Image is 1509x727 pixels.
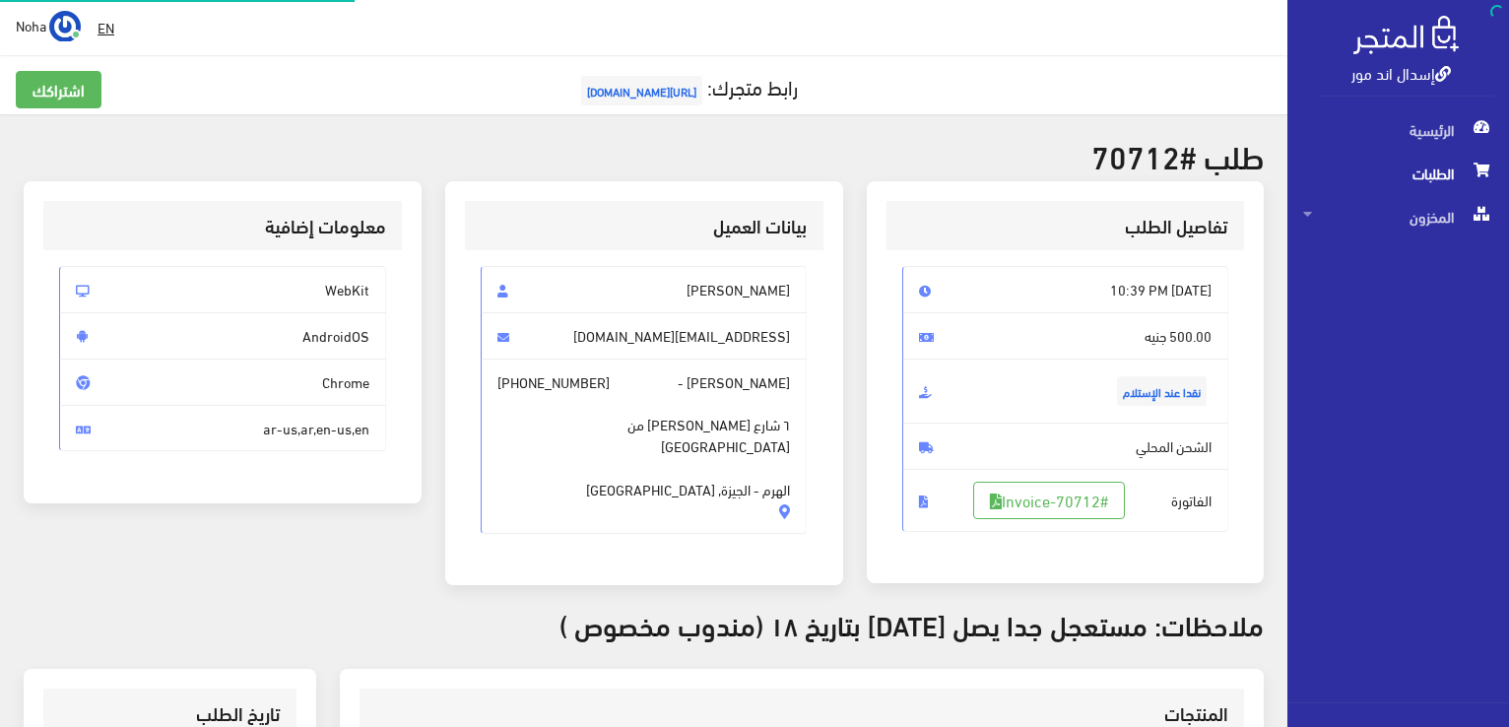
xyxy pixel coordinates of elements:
[1353,16,1459,54] img: .
[481,266,808,313] span: [PERSON_NAME]
[90,10,122,45] a: EN
[973,482,1125,519] a: #Invoice-70712
[98,15,114,39] u: EN
[481,359,808,534] span: [PERSON_NAME] -
[59,266,386,313] span: WebKit
[1287,195,1509,238] a: المخزون
[375,704,1228,723] h3: المنتجات
[497,371,610,393] span: [PHONE_NUMBER]
[1303,152,1493,195] span: الطلبات
[16,13,46,37] span: Noha
[59,704,281,723] h3: تاريخ الطلب
[16,71,101,108] a: اشتراكك
[1117,376,1207,406] span: نقدا عند الإستلام
[1303,108,1493,152] span: الرئيسية
[576,68,798,104] a: رابط متجرك:[URL][DOMAIN_NAME]
[1287,108,1509,152] a: الرئيسية
[481,312,808,360] span: [EMAIL_ADDRESS][DOMAIN_NAME]
[902,423,1229,470] span: الشحن المحلي
[59,359,386,406] span: Chrome
[1303,195,1493,238] span: المخزون
[24,138,1264,172] h2: طلب #70712
[1351,58,1451,87] a: إسدال اند مور
[16,10,81,41] a: ... Noha
[49,11,81,42] img: ...
[497,393,791,500] span: ٦ شارع [PERSON_NAME] من [GEOGRAPHIC_DATA] الهرم - الجيزة, [GEOGRAPHIC_DATA]
[581,76,702,105] span: [URL][DOMAIN_NAME]
[59,312,386,360] span: AndroidOS
[902,469,1229,532] span: الفاتورة
[902,266,1229,313] span: [DATE] 10:39 PM
[59,217,386,235] h3: معلومات إضافية
[59,405,386,452] span: ar-us,ar,en-us,en
[24,609,1264,639] h3: ملاحظات: مستعجل جدا يصل [DATE] بتاريخ ١٨ (مندوب مخصوص )
[902,312,1229,360] span: 500.00 جنيه
[902,217,1229,235] h3: تفاصيل الطلب
[1287,152,1509,195] a: الطلبات
[481,217,808,235] h3: بيانات العميل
